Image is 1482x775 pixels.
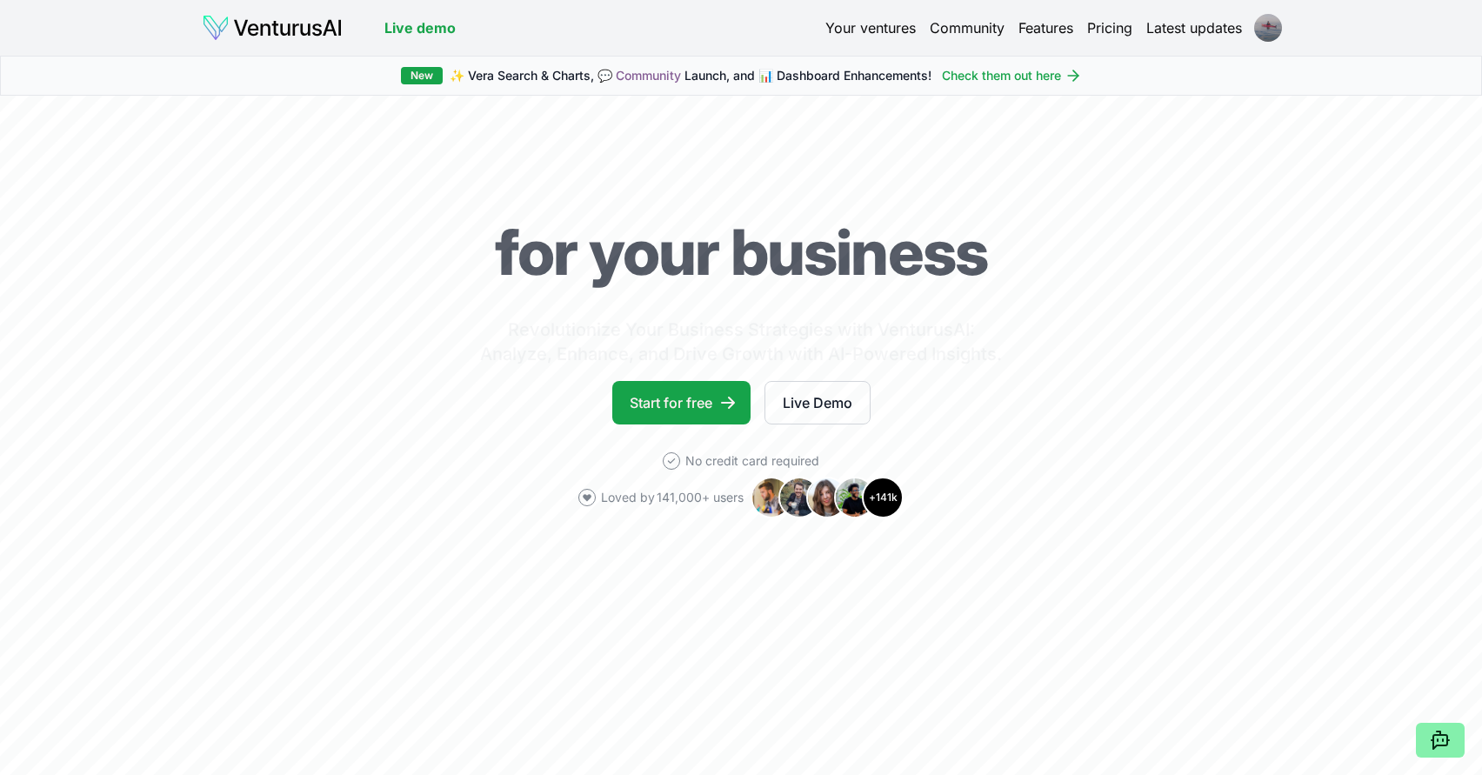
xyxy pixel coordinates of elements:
[806,477,848,518] img: Avatar 3
[834,477,876,518] img: Avatar 4
[616,68,681,83] a: Community
[1254,14,1282,42] img: ACg8ocIDC1kh1Yt6AWwXOCTQ_tjuaBrnmnfj0JdSKrpsZcc0AK5w7x0U=s96-c
[450,67,931,84] span: ✨ Vera Search & Charts, 💬 Launch, and 📊 Dashboard Enhancements!
[401,67,443,84] div: New
[612,381,751,424] a: Start for free
[384,17,456,38] a: Live demo
[764,381,871,424] a: Live Demo
[930,17,1005,38] a: Community
[1146,17,1242,38] a: Latest updates
[1087,17,1132,38] a: Pricing
[1018,17,1073,38] a: Features
[942,67,1082,84] a: Check them out here
[202,14,343,42] img: logo
[825,17,916,38] a: Your ventures
[778,477,820,518] img: Avatar 2
[751,477,792,518] img: Avatar 1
